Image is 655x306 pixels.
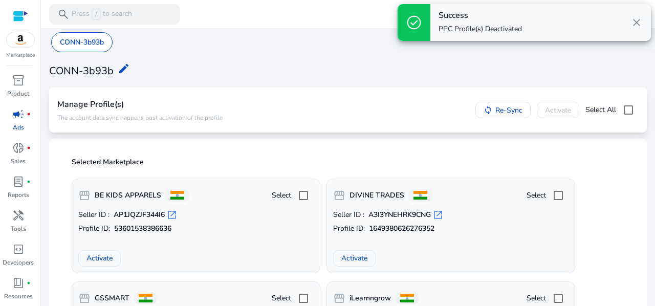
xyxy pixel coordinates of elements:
[484,105,493,115] mat-icon: sync
[8,190,29,200] p: Reports
[27,112,31,116] span: fiber_manual_record
[12,243,25,255] span: code_blocks
[60,37,104,48] p: CONN-3b93b
[57,114,223,122] p: The account data sync happens post activation of the profile
[527,190,546,201] span: Select
[527,293,546,303] span: Select
[27,146,31,150] span: fiber_manual_record
[78,224,110,234] span: Profile ID:
[350,293,391,303] b: iLearnngrow
[3,258,34,267] p: Developers
[78,292,91,304] span: storefront
[12,108,25,120] span: campaign
[49,65,114,77] h3: CONN-3b93b
[6,52,35,59] p: Marketplace
[333,189,345,202] span: storefront
[57,8,70,20] span: search
[439,11,522,20] h4: Success
[333,292,345,304] span: storefront
[272,293,291,303] span: Select
[12,277,25,289] span: book_4
[118,62,130,75] mat-icon: edit
[13,123,24,132] p: Ads
[585,105,616,115] span: Select All
[341,253,367,264] span: Activate
[272,190,291,201] span: Select
[495,105,522,116] span: Re-Sync
[368,210,431,220] b: A3I3YNEHRK9CNG
[369,224,434,234] b: 1649380626276352
[7,89,29,98] p: Product
[475,102,531,118] button: Re-Sync
[72,9,132,20] p: Press to search
[78,189,91,202] span: storefront
[27,180,31,184] span: fiber_manual_record
[11,224,26,233] p: Tools
[27,281,31,285] span: fiber_manual_record
[350,190,404,201] b: DIVINE TRADES
[167,210,177,220] span: open_in_new
[95,293,129,303] b: GSSMART
[12,176,25,188] span: lab_profile
[86,253,113,264] span: Activate
[333,250,376,267] button: Activate
[433,210,443,220] span: open_in_new
[12,74,25,86] span: inventory_2
[439,24,522,34] p: PPC Profile(s) Deactivated
[57,100,223,110] h4: Manage Profile(s)
[72,157,630,167] p: Selected Marketplace
[78,210,110,220] span: Seller ID :
[333,224,365,234] span: Profile ID:
[11,157,26,166] p: Sales
[114,224,171,234] b: 53601538386636
[95,190,161,201] b: BE KIDS APPARELS
[7,32,34,48] img: amazon.svg
[630,16,643,29] span: close
[12,142,25,154] span: donut_small
[333,210,364,220] span: Seller ID :
[406,14,422,31] span: check_circle
[4,292,33,301] p: Resources
[78,250,121,267] button: Activate
[12,209,25,222] span: handyman
[114,210,165,220] b: AP1JQZJF344I6
[92,9,101,20] span: /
